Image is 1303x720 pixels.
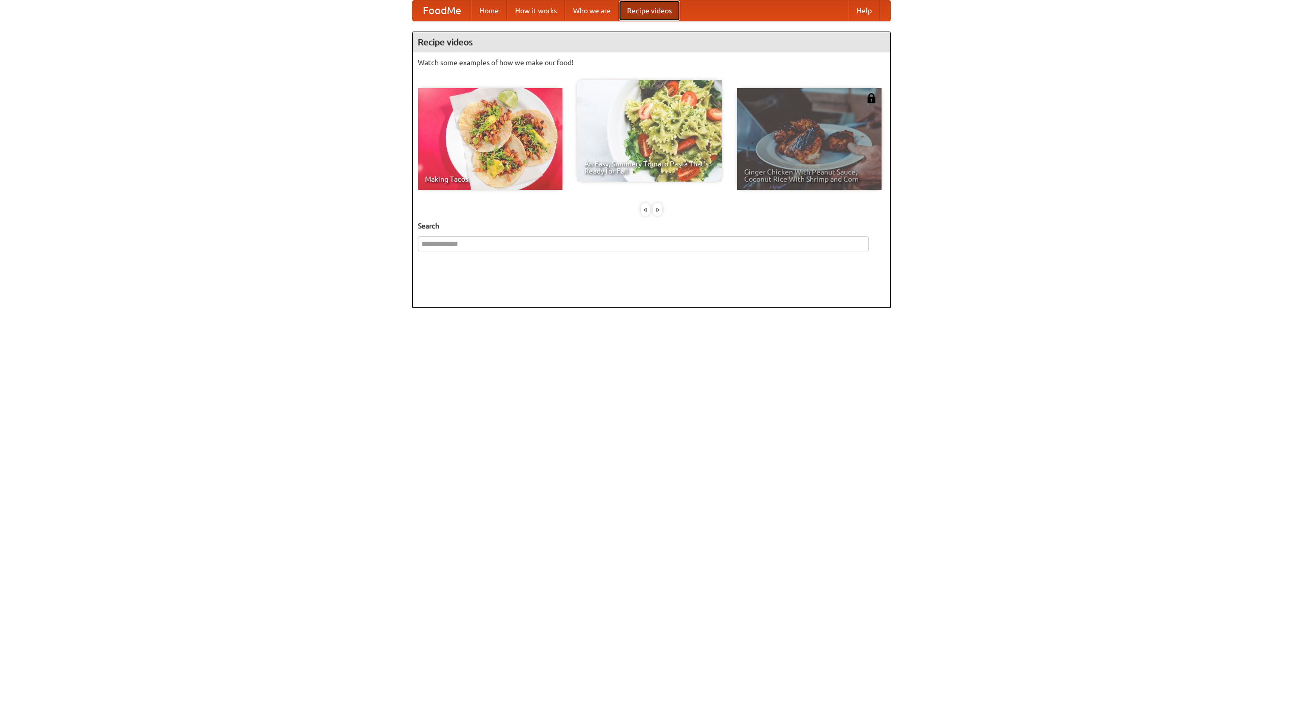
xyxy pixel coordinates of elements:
a: Making Tacos [418,88,562,190]
a: Help [848,1,880,21]
span: Making Tacos [425,176,555,183]
a: FoodMe [413,1,471,21]
div: » [653,203,662,216]
a: Who we are [565,1,619,21]
a: How it works [507,1,565,21]
h5: Search [418,221,885,231]
p: Watch some examples of how we make our food! [418,57,885,68]
a: Home [471,1,507,21]
div: « [641,203,650,216]
h4: Recipe videos [413,32,890,52]
img: 483408.png [866,93,876,103]
a: Recipe videos [619,1,680,21]
span: An Easy, Summery Tomato Pasta That's Ready for Fall [584,160,715,175]
a: An Easy, Summery Tomato Pasta That's Ready for Fall [577,80,722,182]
